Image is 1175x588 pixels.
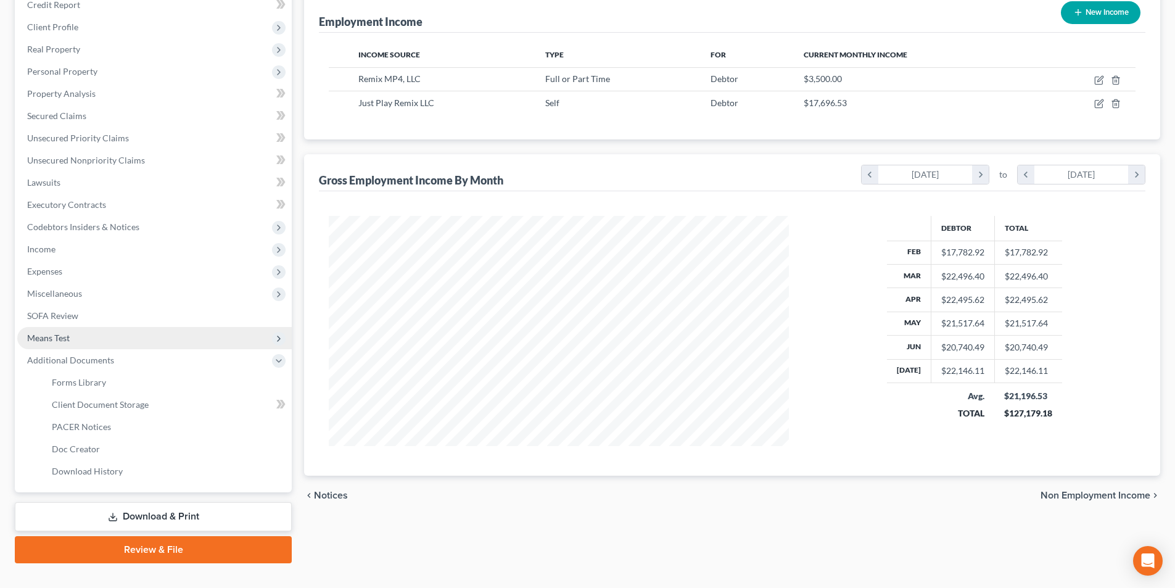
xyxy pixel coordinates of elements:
td: $17,782.92 [994,241,1062,264]
span: $17,696.53 [804,97,847,108]
a: Download History [42,460,292,482]
span: Executory Contracts [27,199,106,210]
button: New Income [1061,1,1140,24]
span: Property Analysis [27,88,96,99]
button: Non Employment Income chevron_right [1041,491,1160,500]
div: Open Intercom Messenger [1133,546,1163,576]
span: Remix MP4, LLC [358,73,421,84]
span: Notices [314,491,348,500]
span: Lawsuits [27,177,60,188]
a: Doc Creator [42,438,292,460]
i: chevron_left [862,165,878,184]
span: Current Monthly Income [804,50,907,59]
div: $21,196.53 [1004,390,1052,402]
div: $21,517.64 [941,317,984,329]
a: Client Document Storage [42,394,292,416]
span: Client Profile [27,22,78,32]
a: Lawsuits [17,172,292,194]
span: For [711,50,726,59]
td: $21,517.64 [994,312,1062,335]
a: Forms Library [42,371,292,394]
span: Full or Part Time [545,73,610,84]
span: Client Document Storage [52,399,149,410]
div: $22,146.11 [941,365,984,377]
i: chevron_right [972,165,989,184]
span: Additional Documents [27,355,114,365]
th: Apr [887,288,931,312]
span: Income [27,244,56,254]
span: Income Source [358,50,420,59]
span: $3,500.00 [804,73,842,84]
a: Property Analysis [17,83,292,105]
a: Executory Contracts [17,194,292,216]
th: [DATE] [887,359,931,383]
a: Review & File [15,536,292,563]
div: $22,495.62 [941,294,984,306]
td: $22,495.62 [994,288,1062,312]
td: $20,740.49 [994,336,1062,359]
button: chevron_left Notices [304,491,348,500]
div: Avg. [941,390,984,402]
a: SOFA Review [17,305,292,327]
th: Debtor [931,216,994,241]
td: $22,496.40 [994,264,1062,288]
span: to [999,168,1007,181]
div: TOTAL [941,407,984,420]
span: Just Play Remix LLC [358,97,434,108]
span: Self [545,97,559,108]
span: Means Test [27,333,70,343]
span: Unsecured Priority Claims [27,133,129,143]
span: SOFA Review [27,310,78,321]
div: $20,740.49 [941,341,984,354]
span: Forms Library [52,377,106,387]
th: Total [994,216,1062,241]
div: $17,782.92 [941,246,984,259]
span: Debtor [711,97,738,108]
div: Gross Employment Income By Month [319,173,503,188]
span: Personal Property [27,66,97,77]
i: chevron_right [1150,491,1160,500]
i: chevron_right [1128,165,1145,184]
td: $22,146.11 [994,359,1062,383]
span: Secured Claims [27,110,86,121]
a: PACER Notices [42,416,292,438]
i: chevron_left [304,491,314,500]
span: PACER Notices [52,421,111,432]
span: Codebtors Insiders & Notices [27,222,139,232]
div: Employment Income [319,14,423,29]
i: chevron_left [1018,165,1034,184]
div: $22,496.40 [941,270,984,283]
div: [DATE] [878,165,973,184]
span: Miscellaneous [27,288,82,299]
span: Doc Creator [52,444,100,454]
div: [DATE] [1034,165,1129,184]
th: Jun [887,336,931,359]
th: Mar [887,264,931,288]
span: Debtor [711,73,738,84]
span: Type [545,50,564,59]
span: Download History [52,466,123,476]
th: May [887,312,931,335]
div: $127,179.18 [1004,407,1052,420]
span: Unsecured Nonpriority Claims [27,155,145,165]
span: Expenses [27,266,62,276]
span: Non Employment Income [1041,491,1150,500]
th: Feb [887,241,931,264]
a: Secured Claims [17,105,292,127]
span: Real Property [27,44,80,54]
a: Download & Print [15,502,292,531]
a: Unsecured Priority Claims [17,127,292,149]
a: Unsecured Nonpriority Claims [17,149,292,172]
